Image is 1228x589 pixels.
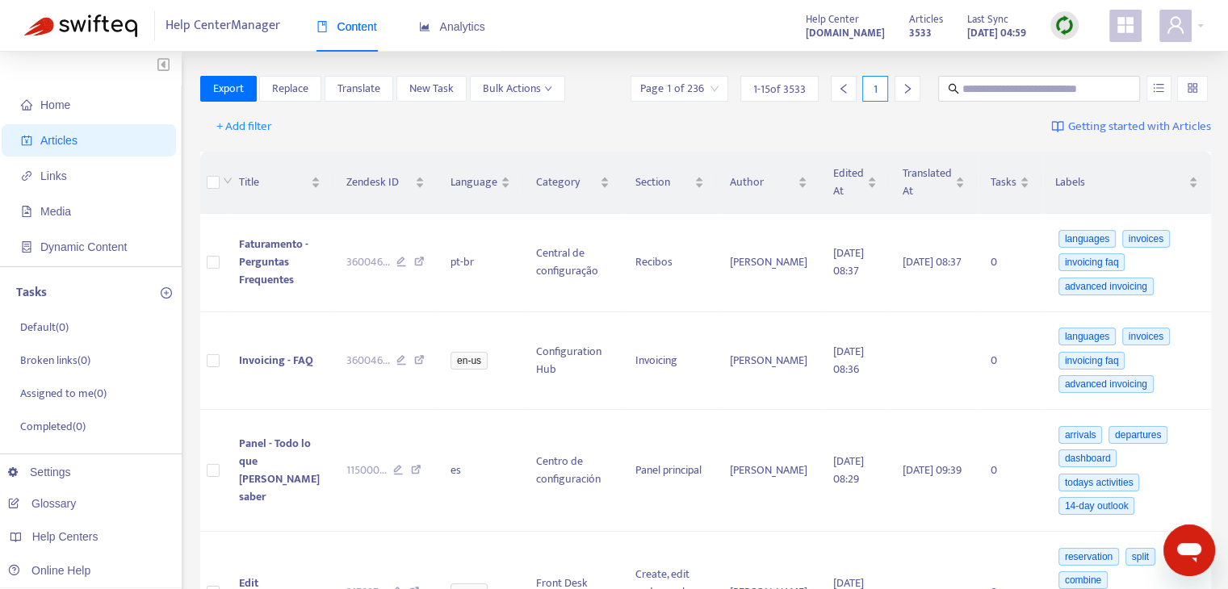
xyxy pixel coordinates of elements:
[978,410,1042,532] td: 0
[239,434,320,506] span: Panel - Todo lo que [PERSON_NAME] saber
[1163,524,1215,576] iframe: Botón para iniciar la ventana de mensajería
[1122,230,1170,248] span: invoices
[1058,548,1119,566] span: reservation
[24,15,137,37] img: Swifteq
[396,76,467,102] button: New Task
[622,312,717,411] td: Invoicing
[902,83,913,94] span: right
[717,410,820,532] td: [PERSON_NAME]
[753,81,806,98] span: 1 - 15 of 3533
[622,410,717,532] td: Panel principal
[21,170,32,182] span: link
[337,80,380,98] span: Translate
[216,117,272,136] span: + Add filter
[20,451,72,468] p: All tasks ( 0 )
[1051,114,1211,140] a: Getting started with Articles
[1125,548,1155,566] span: split
[536,173,597,191] span: Category
[909,10,943,28] span: Articles
[40,134,78,147] span: Articles
[622,214,717,312] td: Recibos
[213,80,244,98] span: Export
[20,352,90,369] p: Broken links ( 0 )
[316,20,377,33] span: Content
[239,351,313,370] span: Invoicing - FAQ
[21,241,32,253] span: container
[806,24,885,42] strong: [DOMAIN_NAME]
[1055,173,1185,191] span: Labels
[544,85,552,93] span: down
[1116,15,1135,35] span: appstore
[717,214,820,312] td: [PERSON_NAME]
[1058,352,1125,370] span: invoicing faq
[903,461,962,479] span: [DATE] 09:39
[1058,375,1154,393] span: advanced invoicing
[21,99,32,111] span: home
[903,253,962,271] span: [DATE] 08:37
[20,385,107,402] p: Assigned to me ( 0 )
[806,10,859,28] span: Help Center
[8,497,76,510] a: Glossary
[1058,571,1108,589] span: combine
[890,152,978,214] th: Translated At
[316,21,328,32] span: book
[21,135,32,146] span: account-book
[161,287,172,299] span: plus-circle
[438,410,523,532] td: es
[346,462,387,479] span: 115000 ...
[903,165,952,200] span: Translated At
[1058,497,1135,515] span: 14-day outlook
[967,10,1008,28] span: Last Sync
[833,342,864,378] span: [DATE] 08:36
[223,176,233,186] span: down
[451,173,497,191] span: Language
[438,214,523,312] td: pt-br
[717,312,820,411] td: [PERSON_NAME]
[1058,426,1103,444] span: arrivals
[200,76,257,102] button: Export
[717,152,820,214] th: Author
[1153,82,1164,94] span: unordered-list
[40,98,70,111] span: Home
[833,244,864,280] span: [DATE] 08:37
[978,312,1042,411] td: 0
[346,253,390,271] span: 360046 ...
[204,114,284,140] button: + Add filter
[166,10,280,41] span: Help Center Manager
[1042,152,1211,214] th: Labels
[1054,15,1075,36] img: sync.dc5367851b00ba804db3.png
[483,80,552,98] span: Bulk Actions
[1068,118,1211,136] span: Getting started with Articles
[1058,278,1154,295] span: advanced invoicing
[32,530,98,543] span: Help Centers
[333,152,438,214] th: Zendesk ID
[1058,474,1140,491] span: todays activities
[523,152,622,214] th: Category
[40,169,67,182] span: Links
[272,80,308,98] span: Replace
[20,319,69,336] p: Default ( 0 )
[21,206,32,217] span: file-image
[8,564,90,577] a: Online Help
[8,466,71,478] a: Settings
[978,214,1042,312] td: 0
[40,205,71,218] span: Media
[635,173,691,191] span: Section
[438,152,523,214] th: Language
[967,24,1026,42] strong: [DATE] 04:59
[40,240,127,253] span: Dynamic Content
[409,80,454,98] span: New Task
[838,83,849,94] span: left
[419,20,485,33] span: Analytics
[239,173,308,191] span: Title
[325,76,393,102] button: Translate
[346,352,390,370] span: 360046 ...
[226,152,333,214] th: Title
[1122,328,1170,345] span: invoices
[451,352,488,370] span: en-us
[239,235,308,289] span: Faturamento - Perguntas Frequentes
[1166,15,1185,35] span: user
[20,418,86,435] p: Completed ( 0 )
[523,312,622,411] td: Configuration Hub
[622,152,717,214] th: Section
